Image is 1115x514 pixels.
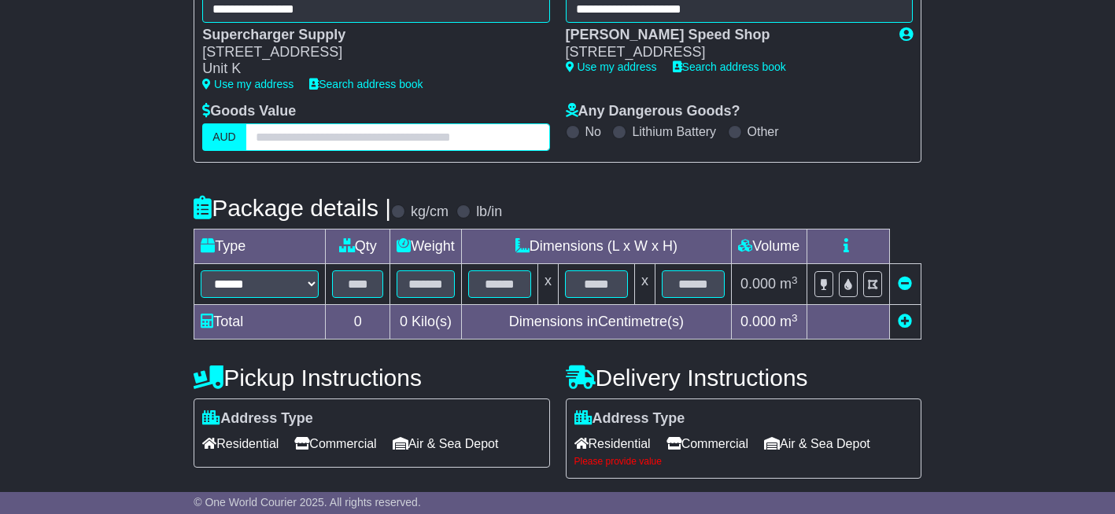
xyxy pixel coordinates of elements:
[632,124,716,139] label: Lithium Battery
[194,496,421,508] span: © One World Courier 2025. All rights reserved.
[390,229,462,264] td: Weight
[476,204,502,221] label: lb/in
[731,229,807,264] td: Volume
[411,204,449,221] label: kg/cm
[202,61,534,78] div: Unit K
[326,229,390,264] td: Qty
[780,314,798,329] span: m
[898,276,912,292] a: Remove this item
[202,78,294,90] a: Use my address
[898,314,912,329] a: Add new item
[585,124,601,139] label: No
[666,431,748,456] span: Commercial
[202,431,279,456] span: Residential
[461,305,731,340] td: Dimensions in Centimetre(s)
[566,61,657,73] a: Use my address
[740,314,776,329] span: 0.000
[780,276,798,292] span: m
[202,123,246,151] label: AUD
[566,27,884,44] div: [PERSON_NAME] Speed Shop
[574,456,913,467] div: Please provide value
[194,195,391,221] h4: Package details |
[566,44,884,61] div: [STREET_ADDRESS]
[764,431,870,456] span: Air & Sea Depot
[202,27,534,44] div: Supercharger Supply
[566,103,740,120] label: Any Dangerous Goods?
[574,431,651,456] span: Residential
[202,44,534,61] div: [STREET_ADDRESS]
[400,314,408,329] span: 0
[792,274,798,286] sup: 3
[634,264,655,305] td: x
[461,229,731,264] td: Dimensions (L x W x H)
[202,410,313,428] label: Address Type
[202,103,296,120] label: Goods Value
[393,431,499,456] span: Air & Sea Depot
[792,312,798,324] sup: 3
[326,305,390,340] td: 0
[574,410,685,428] label: Address Type
[740,276,776,292] span: 0.000
[194,229,326,264] td: Type
[294,431,376,456] span: Commercial
[537,264,558,305] td: x
[748,124,779,139] label: Other
[566,365,921,391] h4: Delivery Instructions
[194,305,326,340] td: Total
[673,61,786,73] a: Search address book
[390,305,462,340] td: Kilo(s)
[194,365,549,391] h4: Pickup Instructions
[309,78,423,90] a: Search address book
